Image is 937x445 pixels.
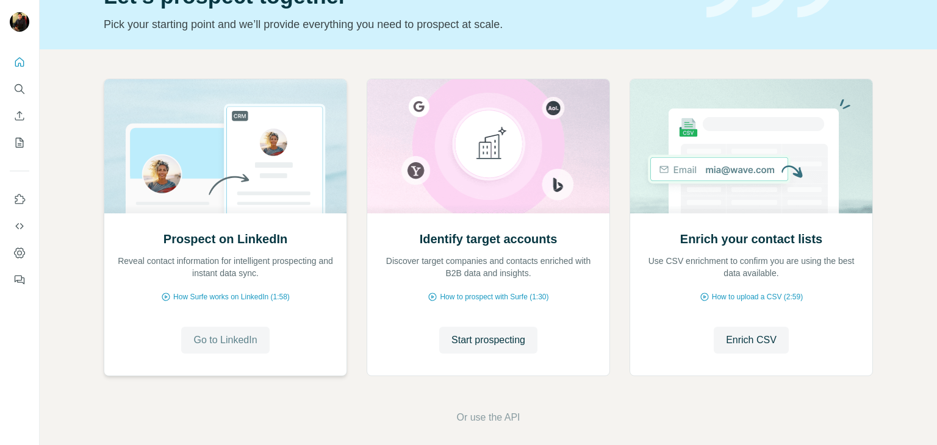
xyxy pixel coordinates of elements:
[10,78,29,100] button: Search
[440,291,548,302] span: How to prospect with Surfe (1:30)
[642,255,860,279] p: Use CSV enrichment to confirm you are using the best data available.
[10,105,29,127] button: Enrich CSV
[163,230,287,247] h2: Prospect on LinkedIn
[10,215,29,237] button: Use Surfe API
[10,51,29,73] button: Quick start
[379,255,597,279] p: Discover target companies and contacts enriched with B2B data and insights.
[117,255,334,279] p: Reveal contact information for intelligent prospecting and instant data sync.
[10,12,29,32] img: Avatar
[420,230,558,247] h2: Identify target accounts
[630,79,873,213] img: Enrich your contact lists
[10,188,29,210] button: Use Surfe on LinkedIn
[712,291,803,302] span: How to upload a CSV (2:59)
[680,230,822,247] h2: Enrich your contact lists
[10,242,29,264] button: Dashboard
[104,16,692,33] p: Pick your starting point and we’ll provide everything you need to prospect at scale.
[451,333,525,347] span: Start prospecting
[367,79,610,213] img: Identify target accounts
[104,79,347,213] img: Prospect on LinkedIn
[173,291,290,302] span: How Surfe works on LinkedIn (1:58)
[714,327,789,354] button: Enrich CSV
[10,269,29,291] button: Feedback
[193,333,257,347] span: Go to LinkedIn
[439,327,537,354] button: Start prospecting
[181,327,269,354] button: Go to LinkedIn
[726,333,777,347] span: Enrich CSV
[10,132,29,154] button: My lists
[456,410,520,425] button: Or use the API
